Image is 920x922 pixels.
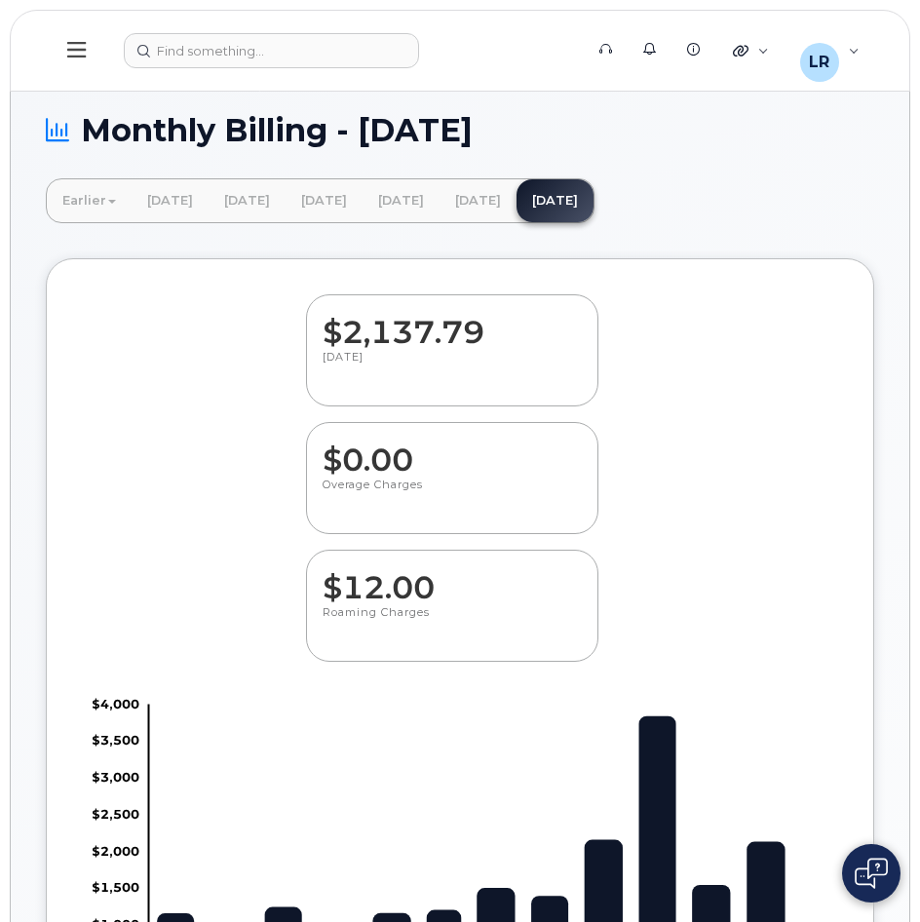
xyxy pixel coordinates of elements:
a: [DATE] [440,179,517,222]
a: [DATE] [286,179,363,222]
tspan: $3,000 [92,769,139,785]
a: [DATE] [209,179,286,222]
p: Overage Charges [323,478,582,513]
p: [DATE] [323,350,582,385]
a: [DATE] [363,179,440,222]
a: [DATE] [132,179,209,222]
a: [DATE] [517,179,594,222]
p: Roaming Charges [323,605,582,640]
tspan: $2,500 [92,806,139,822]
dd: $12.00 [323,551,582,605]
tspan: $2,000 [92,843,139,859]
h1: Monthly Billing - [DATE] [46,113,874,147]
a: Earlier [47,179,132,222]
tspan: $3,500 [92,733,139,749]
dd: $0.00 [323,423,582,478]
dd: $2,137.79 [323,295,582,350]
img: Open chat [855,858,888,889]
tspan: $1,500 [92,880,139,896]
tspan: $4,000 [92,696,139,711]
